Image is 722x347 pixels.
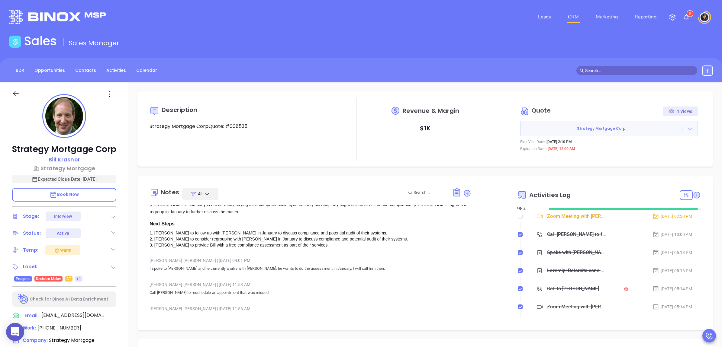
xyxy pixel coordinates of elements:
img: Circle dollar [520,107,530,116]
p: Check for Binox AI Data Enrichment [30,296,108,302]
a: Marketing [593,11,620,23]
p: Expected Close Date: [DATE] [12,175,116,183]
button: Strategy Mortgage Corp [520,121,698,136]
span: Sales Manager [69,38,119,48]
p: Call [PERSON_NAME] to reschedule an appointment that was missed [150,289,471,296]
span: +1 [76,275,81,282]
span: Decision Maker [36,275,61,282]
div: [PERSON_NAME] [PERSON_NAME] [DATE] 11:58 AM [150,280,471,289]
span: Revenue & Margin [403,108,459,114]
div: Label: [23,262,37,271]
img: iconSetting [669,14,676,21]
span: | [217,282,218,287]
input: Search... [414,189,446,196]
span: Quote [531,106,551,115]
div: [DATE] 05:18 PM [653,249,692,256]
a: BDR [12,65,28,75]
div: [DATE] 10:00 AM [653,231,692,238]
a: Calendar [133,65,161,75]
div: Loremip: Dolorsita cons Adipis Elitsedd ei tempori Utla Etdolo ma aliqua en ad mi venia quis Nost... [547,266,606,275]
div: [PERSON_NAME] [PERSON_NAME] [DATE] 04:01 PM [150,256,471,265]
p: Strategy Mortgage CorpQuote: #008535 [150,123,333,130]
a: Leads [536,11,553,23]
a: Strategy Mortgage [12,164,116,172]
button: Edit [177,219,187,229]
div: [DATE] 02:30 PM [653,213,692,220]
a: Reporting [632,11,659,23]
img: iconNotification [683,14,690,21]
span: Activities Log [529,192,571,198]
p: $ 1K [420,123,430,134]
div: [PERSON_NAME] [PERSON_NAME] [DATE] 11:56 AM [150,304,471,313]
div: 98 % [517,205,542,212]
span: | [217,306,218,311]
p: Strategy Mortgage Corp [12,144,116,155]
span: All [198,191,202,197]
a: Bill Krasnor [49,155,80,164]
div: [DATE] 05:14 PM [653,304,692,310]
span: CT [66,275,71,282]
span: [PHONE_NUMBER] [37,324,81,331]
img: user [700,12,709,22]
div: Interview [54,212,72,221]
a: Contacts [72,65,100,75]
span: Strategy Mortgage [49,337,95,344]
span: Email: [24,312,39,320]
a: CRM [566,11,581,23]
div: Spoke with [PERSON_NAME], he said he is with Absolut Logic, but is interested to connect. hes loo... [547,248,606,257]
span: | [217,258,218,263]
p: I spoke to [PERSON_NAME] and he currently works with [PERSON_NAME], he wants to do the assessment... [150,265,471,272]
div: 1. [PERSON_NAME] to follow up with [PERSON_NAME] in January to discuss compliance and potential a... [150,230,471,248]
h1: Sales [24,34,57,48]
h2: Next Steps [150,220,175,228]
span: search [580,68,584,73]
p: Expiration Date: [520,146,546,151]
span: [EMAIL_ADDRESS][DOMAIN_NAME] [41,312,105,319]
p: [DATE] 2:10 PM [546,139,572,145]
img: profile-user [45,97,83,135]
div: Stage: [23,212,39,221]
a: Activities [103,65,130,75]
input: Search… [585,67,694,74]
div: Zoom Meeting with [PERSON_NAME] [547,212,606,221]
span: Strategy Mortgage Corp [521,126,682,131]
a: Opportunities [31,65,69,75]
div: 1 Views [669,107,692,116]
div: Active [57,228,69,238]
div: [DATE] 05:14 PM [653,285,692,292]
span: Work: [23,325,36,331]
div: Zoom Meeting with [PERSON_NAME] [547,302,606,311]
div: Call [PERSON_NAME] to follow up [547,230,606,239]
img: logo [9,10,106,24]
div: Status: [23,229,41,238]
sup: 9 [687,11,693,17]
span: 9 [689,11,691,16]
div: Warm [54,247,71,254]
button: Copy [186,219,195,229]
span: Company: [23,337,48,343]
div: Temp: [23,246,39,255]
p: [DATE] 12:00 AM [548,146,575,151]
p: First Visit Date: [520,139,545,145]
span: Prospect [16,275,31,282]
div: [DATE] 05:16 PM [653,267,692,274]
div: Notes [161,189,179,195]
span: Book Now [50,191,79,197]
img: Ai-Enrich-DaqCidB-.svg [18,294,29,304]
div: Next steps Title [150,220,471,228]
div: Call to [PERSON_NAME] [547,284,599,293]
span: Description [162,106,197,114]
